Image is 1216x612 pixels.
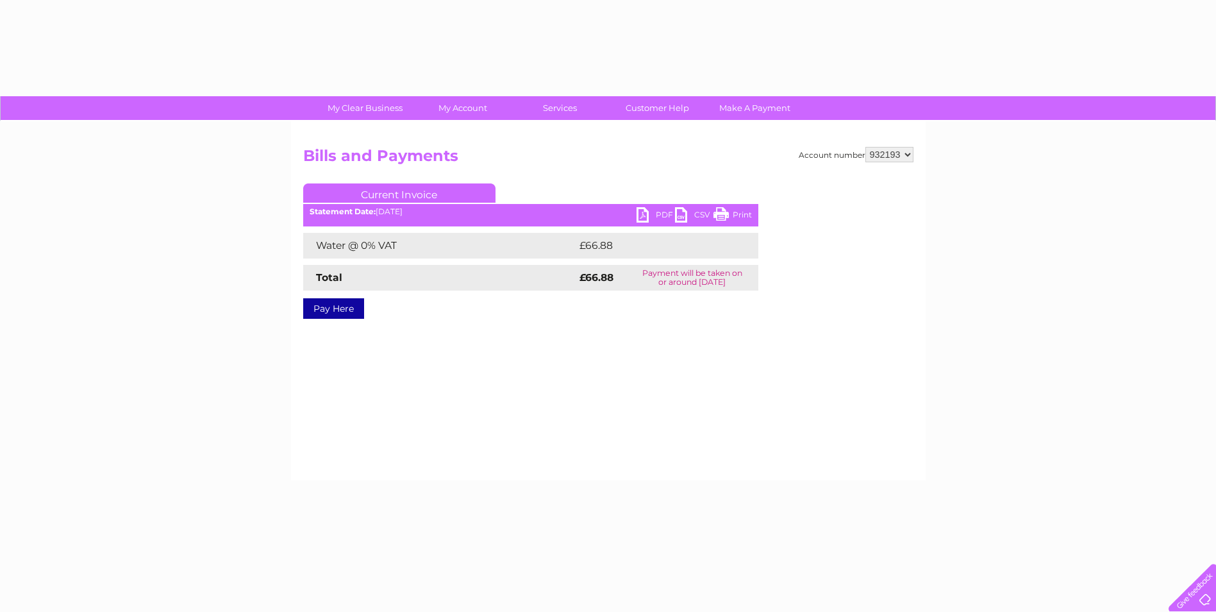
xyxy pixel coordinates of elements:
[507,96,613,120] a: Services
[410,96,515,120] a: My Account
[312,96,418,120] a: My Clear Business
[604,96,710,120] a: Customer Help
[702,96,808,120] a: Make A Payment
[626,265,758,291] td: Payment will be taken on or around [DATE]
[637,207,675,226] a: PDF
[310,207,376,216] b: Statement Date:
[316,271,342,284] strong: Total
[579,271,613,284] strong: £66.88
[713,207,752,226] a: Print
[576,233,733,259] td: £66.88
[303,207,758,216] div: [DATE]
[303,233,576,259] td: Water @ 0% VAT
[303,298,364,319] a: Pay Here
[303,183,496,203] a: Current Invoice
[303,147,913,171] h2: Bills and Payments
[675,207,713,226] a: CSV
[799,147,913,162] div: Account number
